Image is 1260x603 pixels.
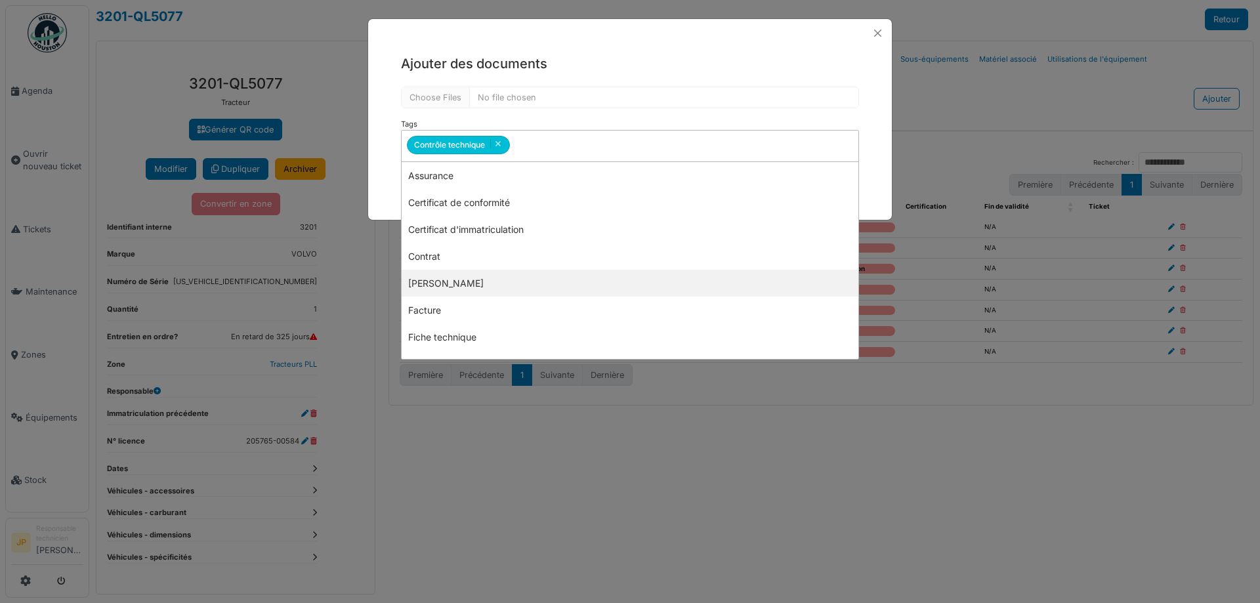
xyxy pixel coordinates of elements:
div: Assurance [402,162,858,189]
input: null [512,136,514,156]
div: Certificat de conformité [402,189,858,216]
div: Facture [402,297,858,323]
div: Contrat [402,243,858,270]
h5: Ajouter des documents [401,54,859,73]
div: Fiche technique [402,323,858,350]
div: Certificat d'immatriculation [402,216,858,243]
label: Tags [401,119,417,130]
div: Contrôle technique [407,136,510,154]
button: Close [869,24,887,42]
div: [PERSON_NAME] [402,270,858,297]
button: Remove item: '177' [490,139,505,148]
div: Identification [402,350,858,377]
